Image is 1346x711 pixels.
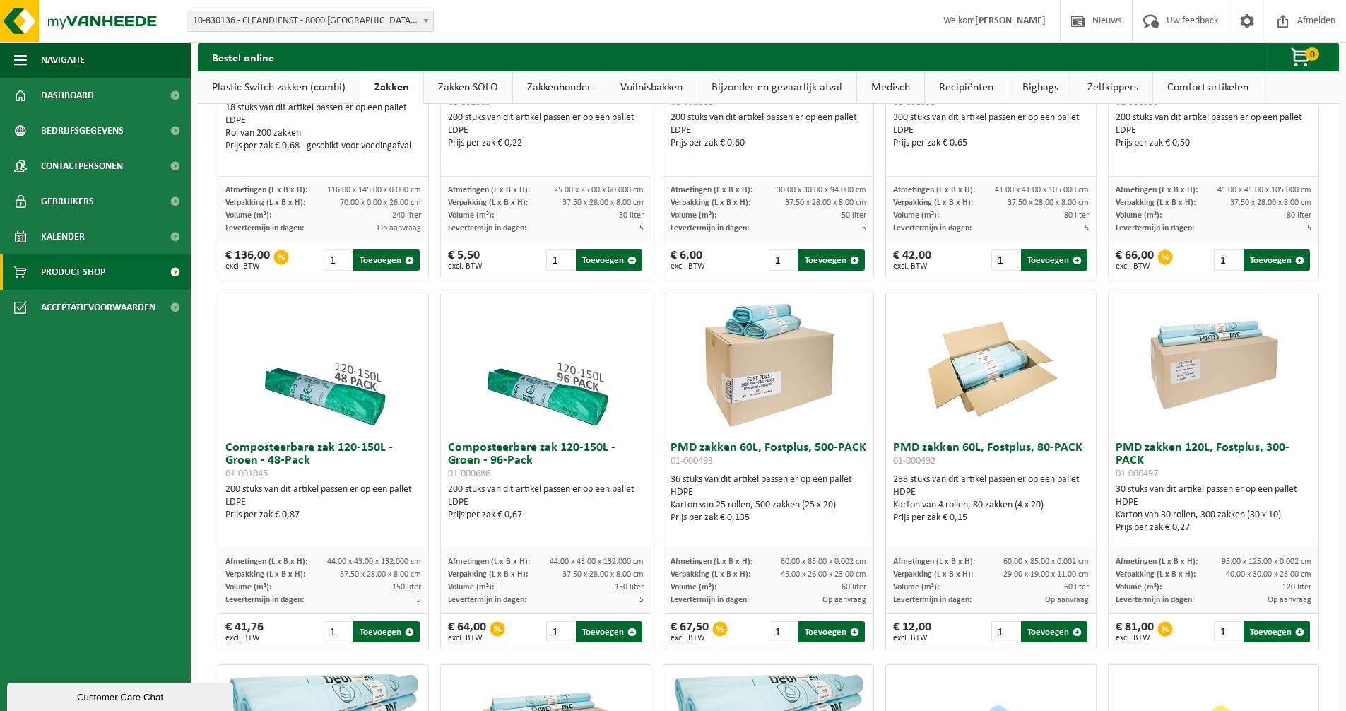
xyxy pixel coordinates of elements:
div: 300 stuks van dit artikel passen er op een pallet [893,112,1089,150]
div: 200 stuks van dit artikel passen er op een pallet [448,483,644,522]
span: Verpakking (L x B x H): [225,570,305,579]
span: Verpakking (L x B x H): [448,570,528,579]
div: 200 stuks van dit artikel passen er op een pallet [225,483,421,522]
div: LDPE [448,124,644,137]
span: Op aanvraag [1268,596,1311,604]
h3: Composteerbare zak 120-150L - Groen - 48-Pack [225,442,421,480]
span: Levertermijn in dagen: [1116,224,1194,233]
div: LDPE [671,124,866,137]
span: 30.00 x 30.00 x 94.000 cm [777,186,866,194]
span: excl. BTW [1116,262,1154,271]
span: Afmetingen (L x B x H): [671,186,752,194]
div: LDPE [225,496,421,509]
input: 1 [324,621,353,642]
span: Volume (m³): [893,583,939,592]
span: Dashboard [41,78,94,113]
a: Bijzonder en gevaarlijk afval [697,71,856,104]
img: 01-000492 [921,293,1062,435]
a: Zakkenhouder [513,71,606,104]
span: excl. BTW [448,262,483,271]
span: 37.50 x 28.00 x 8.00 cm [785,199,866,207]
button: Toevoegen [1021,249,1087,271]
span: Volume (m³): [1116,211,1162,220]
h3: PMD zakken 120L, Fostplus, 300-PACK [1116,442,1311,480]
div: € 5,50 [448,249,483,271]
button: Toevoegen [1021,621,1087,642]
span: Verpakking (L x B x H): [1116,199,1196,207]
span: excl. BTW [893,262,931,271]
button: Toevoegen [353,249,420,271]
span: Op aanvraag [377,224,421,233]
span: Product Shop [41,254,105,290]
div: Karton van 4 rollen, 80 zakken (4 x 20) [893,499,1089,512]
a: Zelfkippers [1073,71,1152,104]
div: LDPE [225,114,421,127]
a: Recipiënten [925,71,1008,104]
h3: Composteerbare zak 120-150L - Groen - 96-Pack [448,442,644,480]
span: Levertermijn in dagen: [671,224,749,233]
div: 30 stuks van dit artikel passen er op een pallet [1116,483,1311,534]
input: 1 [546,249,575,271]
span: Verpakking (L x B x H): [671,570,750,579]
div: 200 stuks van dit artikel passen er op een pallet [448,112,644,150]
div: Prijs per zak € 0,65 [893,137,1089,150]
span: 60 liter [842,583,866,592]
span: 41.00 x 41.00 x 105.000 cm [995,186,1089,194]
div: € 41,76 [225,621,264,642]
div: HDPE [1116,496,1311,509]
input: 1 [769,621,798,642]
div: € 6,00 [671,249,705,271]
span: Volume (m³): [225,583,271,592]
img: 01-000493 [698,293,839,435]
div: Prijs per zak € 0,22 [448,137,644,150]
button: Toevoegen [798,621,865,642]
button: 0 [1267,43,1338,71]
span: 01-000497 [1116,469,1158,479]
span: 01-000686 [448,469,490,479]
div: Prijs per zak € 0,50 [1116,137,1311,150]
span: 116.00 x 145.00 x 0.000 cm [327,186,421,194]
div: HDPE [671,486,866,499]
span: 41.00 x 41.00 x 105.000 cm [1217,186,1311,194]
span: 37.50 x 28.00 x 8.00 cm [340,570,421,579]
div: 288 stuks van dit artikel passen er op een pallet [893,474,1089,524]
span: 80 liter [1287,211,1311,220]
input: 1 [1214,249,1243,271]
span: 5 [1085,224,1089,233]
span: 37.50 x 28.00 x 8.00 cm [562,570,644,579]
span: 37.50 x 28.00 x 8.00 cm [1230,199,1311,207]
button: Toevoegen [576,249,642,271]
span: excl. BTW [225,262,270,271]
span: 40.00 x 30.00 x 23.00 cm [1226,570,1311,579]
span: Afmetingen (L x B x H): [225,186,307,194]
div: Prijs per zak € 0,68 - geschikt voor voedingafval [225,140,421,153]
div: LDPE [448,496,644,509]
span: Levertermijn in dagen: [448,596,526,604]
div: LDPE [893,124,1089,137]
span: Afmetingen (L x B x H): [1116,186,1198,194]
span: 5 [862,224,866,233]
div: Prijs per zak € 0,15 [893,512,1089,524]
input: 1 [991,621,1020,642]
span: excl. BTW [671,634,709,642]
a: Zakken [360,71,423,104]
a: Bigbags [1008,71,1073,104]
iframe: chat widget [7,680,236,711]
div: 200 stuks van dit artikel passen er op een pallet [1116,112,1311,150]
span: 60 liter [1064,583,1089,592]
div: Prijs per zak € 0,27 [1116,522,1311,534]
span: 30 liter [619,211,644,220]
button: Toevoegen [353,621,420,642]
span: Verpakking (L x B x H): [893,199,973,207]
div: € 66,00 [1116,249,1154,271]
span: 80 liter [1064,211,1089,220]
a: Plastic Switch zakken (combi) [198,71,360,104]
span: 60.00 x 85.00 x 0.002 cm [781,558,866,566]
div: € 64,00 [448,621,486,642]
span: 150 liter [615,583,644,592]
span: Levertermijn in dagen: [1116,596,1194,604]
span: Verpakking (L x B x H): [671,199,750,207]
span: 01-000492 [893,456,935,466]
span: Afmetingen (L x B x H): [448,558,530,566]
